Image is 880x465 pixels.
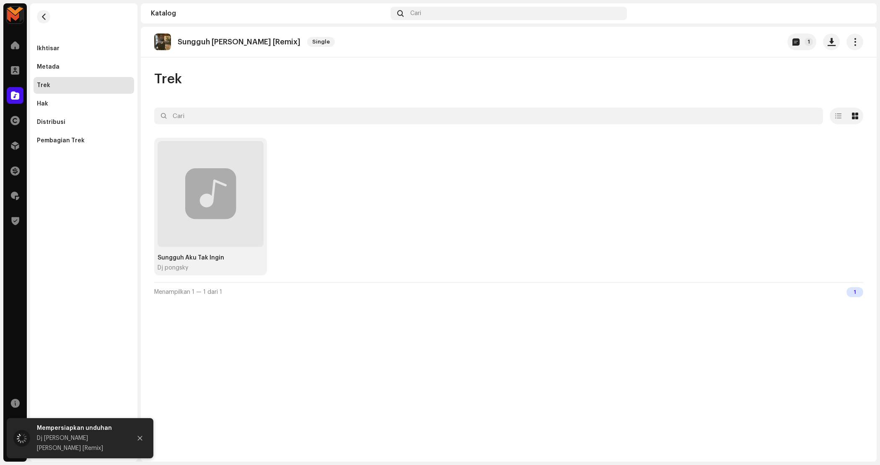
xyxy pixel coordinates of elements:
[37,64,60,70] div: Metada
[34,114,134,131] re-m-nav-item: Distribusi
[34,59,134,75] re-m-nav-item: Metada
[132,430,148,447] button: Close
[158,264,188,272] span: Dj pongsky
[34,77,134,94] re-m-nav-item: Trek
[37,433,125,453] div: Dj [PERSON_NAME] [PERSON_NAME] [Remix]
[154,71,182,87] span: Trek
[846,287,863,297] div: 1
[37,119,65,126] div: Distribusi
[154,289,222,295] span: Menampilkan 1 — 1 dari 1
[37,137,85,144] div: Pembagian Trek
[34,40,134,57] re-m-nav-item: Ikhtisar
[151,10,387,17] div: Katalog
[178,38,300,46] p: Sungguh [PERSON_NAME] [Remix]
[154,33,171,50] img: 0d497132-29fa-4da9-a887-b327eac691ce
[307,37,335,47] span: Single
[34,95,134,112] re-m-nav-item: Hak
[154,108,823,124] input: Cari
[37,100,48,107] div: Hak
[787,33,816,50] button: 1
[34,132,134,149] re-m-nav-item: Pembagian Trek
[410,10,421,17] span: Cari
[37,423,125,433] div: Mempersiapkan unduhan
[805,38,813,46] p-badge: 1
[37,82,50,89] div: Trek
[158,254,224,262] div: Dj pongsky
[853,7,867,20] img: c80ab357-ad41-45f9-b05a-ac2c454cf3ef
[37,45,60,52] div: Ikhtisar
[7,7,23,23] img: 33c9722d-ea17-4ee8-9e7d-1db241e9a290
